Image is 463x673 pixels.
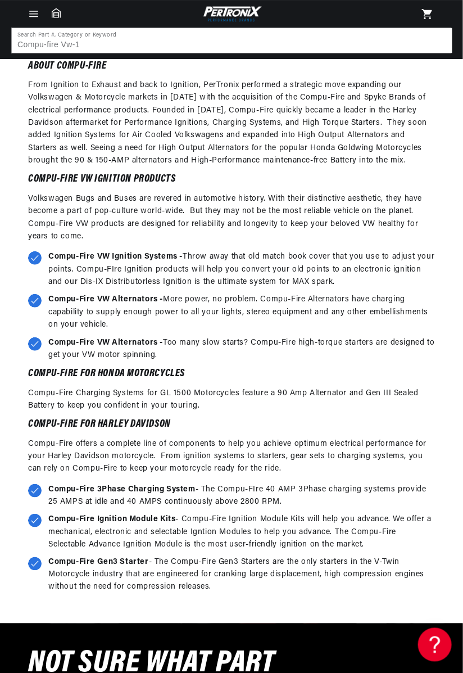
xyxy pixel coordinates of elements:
h2: COMPU-FIRE VW IGNITION PRODUCTS [28,175,435,184]
p: Compu-Fire offers a complete line of components to help you achieve optimum electrical performanc... [28,438,435,476]
li: - Compu-Fire Ignition Module Kits will help you advance. We offer a mechanical, electronic and se... [28,513,435,551]
input: Search Part #, Category or Keyword [12,28,452,53]
li: Throw away that old match book cover that you use to adjust your points. Compu-FIre Ignition prod... [28,251,435,288]
h2: COMPU-FIRE FOR HARLEY DAVIDSON [28,421,435,429]
strong: Compu-Fire 3Phase Charging System [48,485,196,494]
p: Volkswagen Bugs and Buses are revered in automotive history. With their distinctive aesthetic, th... [28,193,435,243]
li: - The Compu-Fire Gen3 Starters are the only starters in the V-Twin Motorcycle industry that are e... [28,557,435,594]
strong: Compu-Fire Ignition Module Kits [48,515,176,523]
li: - The Compu-FIre 40 AMP 3Phase charging systems provide 25 AMPS at idle and 40 AMPS continuously ... [28,484,435,509]
strong: Compu-Fire VW Ignition Systems - [48,252,183,261]
strong: Compu-Fire VW Alternators - [48,295,163,304]
li: Too many slow starts? Compu-Fire high-torque starters are designed to get your VW motor spinning. [28,337,435,362]
h2: ABOUT COMPU-FIRE [28,62,435,71]
p: From Ignition to Exhaust and back to Ignition, PerTronix performed a strategic move expanding our... [28,79,435,168]
p: Compu-Fire Charging Systems for GL 1500 Motorcycles feature a 90 Amp Alternator and Gen III Seale... [28,387,435,413]
strong: Compu-Fire Gen3 Starter [48,558,149,567]
button: Search Part #, Category or Keyword [426,28,451,53]
a: Garage: 0 item(s) [52,8,61,18]
img: Pertronix [201,4,262,23]
strong: Compu-Fire VW Alternators - [48,338,163,347]
li: More power, no problem. Compu-Fire Alternators have charging capability to supply enough power to... [28,293,435,331]
summary: Menu [21,8,46,20]
h2: COMPU-FIRE FOR HONDA MOTORCYCLES [28,370,435,378]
